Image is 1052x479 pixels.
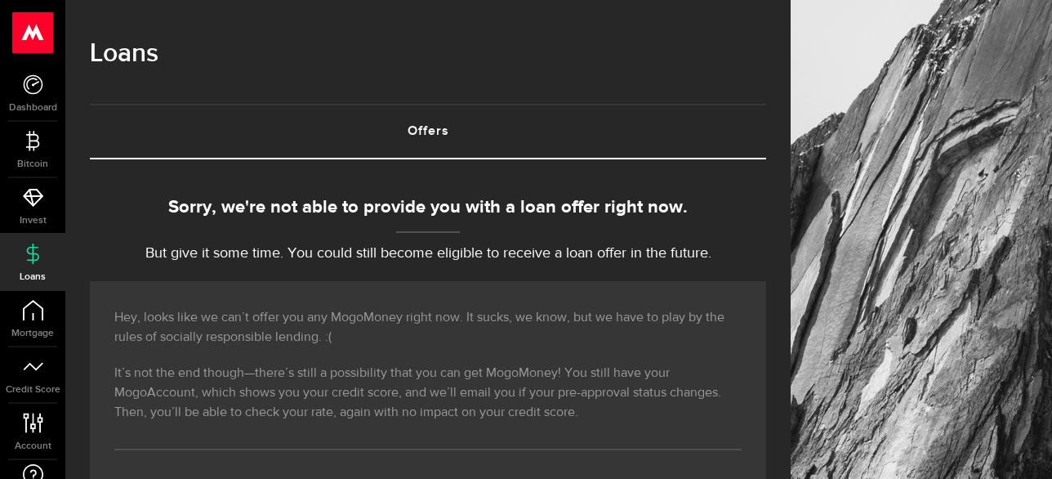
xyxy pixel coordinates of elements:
[90,105,766,158] a: Offers
[90,33,766,75] h1: Loans
[983,410,1052,479] iframe: LiveChat chat widget
[90,243,766,265] p: But give it some time. You could still become eligible to receive a loan offer in the future.
[114,308,742,347] p: Hey, looks like we can’t offer you any MogoMoney right now. It sucks, we know, but we have to pla...
[90,104,766,159] ul: Tabs Navigation
[114,364,742,423] p: It’s not the end though—there’s still a possibility that you can get MogoMoney! You still have yo...
[90,195,766,222] div: Sorry, we're not able to provide you with a loan offer right now.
